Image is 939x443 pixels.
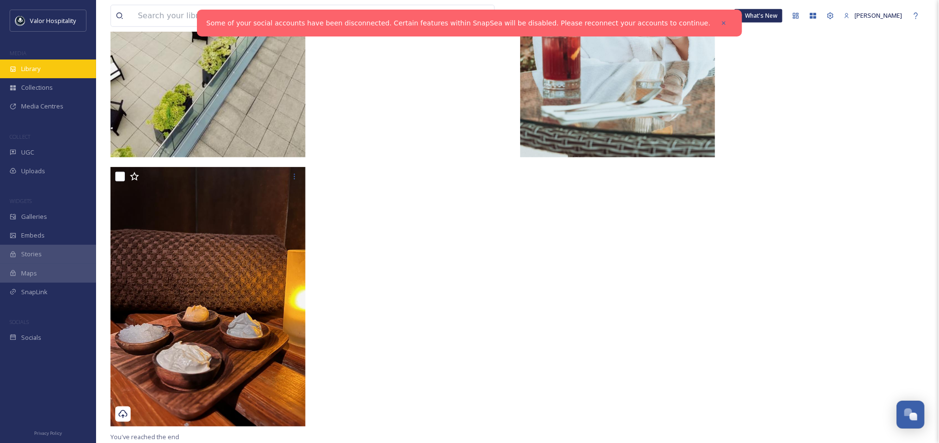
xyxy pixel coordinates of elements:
span: Maps [21,269,37,278]
span: You've reached the end [110,433,179,442]
a: [PERSON_NAME] [839,6,907,25]
span: Collections [21,83,53,92]
span: MEDIA [10,49,26,57]
span: SnapLink [21,287,48,297]
span: Valor Hospitality [30,16,76,25]
span: Media Centres [21,102,63,111]
input: Search your library [133,5,399,26]
a: View all files [433,6,489,25]
span: Socials [21,333,41,342]
span: Library [21,64,40,73]
span: Stories [21,250,42,259]
span: [PERSON_NAME] [855,11,902,20]
span: Uploads [21,167,45,176]
span: SOCIALS [10,318,29,325]
span: COLLECT [10,133,30,140]
a: Some of your social accounts have been disconnected. Certain features within SnapSea will be disa... [207,18,711,28]
a: Privacy Policy [34,427,62,438]
img: Rasul mudroom.jpg [110,167,305,427]
span: WIDGETS [10,197,32,204]
span: Privacy Policy [34,430,62,436]
span: UGC [21,148,34,157]
a: What's New [734,9,782,23]
img: images [15,16,25,25]
span: Embeds [21,231,45,240]
button: Open Chat [897,401,925,429]
span: Galleries [21,212,47,221]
